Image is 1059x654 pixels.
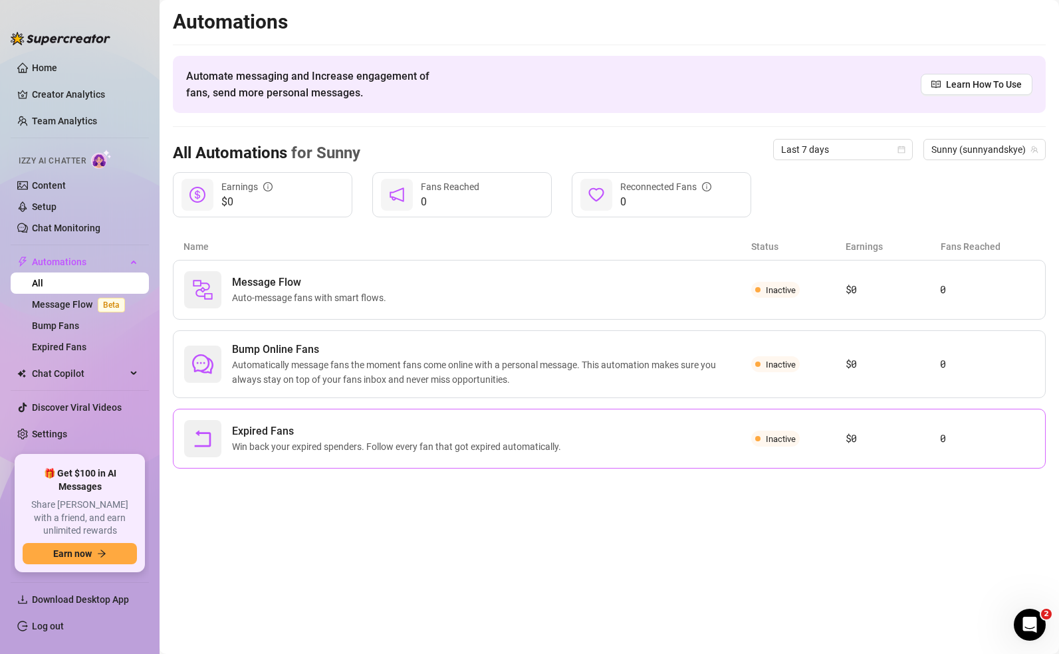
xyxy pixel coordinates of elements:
article: 0 [940,282,1034,298]
a: Learn How To Use [921,74,1032,95]
span: comment [192,354,213,375]
article: Name [183,239,751,254]
article: $0 [846,431,940,447]
span: Win back your expired spenders. Follow every fan that got expired automatically. [232,439,566,454]
img: Chat Copilot [17,369,26,378]
span: info-circle [702,182,711,191]
a: Content [32,180,66,191]
span: Izzy AI Chatter [19,155,86,167]
article: 0 [940,356,1034,372]
a: Setup [32,201,57,212]
h2: Automations [173,9,1046,35]
span: heart [588,187,604,203]
span: Message Flow [232,274,392,290]
span: Beta [98,298,125,312]
article: $0 [846,282,940,298]
span: Last 7 days [781,140,905,160]
span: Inactive [766,434,796,444]
span: Inactive [766,360,796,370]
span: info-circle [263,182,273,191]
a: Log out [32,621,64,631]
span: Automations [32,251,126,272]
a: Message FlowBeta [32,299,130,310]
span: download [17,594,28,605]
span: Inactive [766,285,796,295]
span: team [1030,146,1038,154]
article: Fans Reached [941,239,1035,254]
span: read [931,80,941,89]
span: Automate messaging and Increase engagement of fans, send more personal messages. [186,68,442,101]
span: Share [PERSON_NAME] with a friend, and earn unlimited rewards [23,498,137,538]
span: Expired Fans [232,423,566,439]
span: $0 [221,194,273,210]
span: 🎁 Get $100 in AI Messages [23,467,137,493]
span: 2 [1041,609,1052,619]
span: Automatically message fans the moment fans come online with a personal message. This automation m... [232,358,751,387]
span: Earn now [53,548,92,559]
a: Bump Fans [32,320,79,331]
article: Status [751,239,846,254]
span: dollar [189,187,205,203]
span: Bump Online Fans [232,342,751,358]
span: Fans Reached [421,181,479,192]
button: Earn nowarrow-right [23,543,137,564]
img: svg%3e [192,279,213,300]
span: for Sunny [287,144,360,162]
span: Auto-message fans with smart flows. [232,290,392,305]
a: Discover Viral Videos [32,402,122,413]
div: Reconnected Fans [620,179,711,194]
a: Settings [32,429,67,439]
article: Earnings [846,239,940,254]
span: notification [389,187,405,203]
a: Chat Monitoring [32,223,100,233]
a: Creator Analytics [32,84,138,105]
div: Earnings [221,179,273,194]
img: AI Chatter [91,150,112,169]
a: Home [32,62,57,73]
article: $0 [846,356,940,372]
span: 0 [620,194,711,210]
a: Expired Fans [32,342,86,352]
article: 0 [940,431,1034,447]
a: All [32,278,43,288]
span: Chat Copilot [32,363,126,384]
a: Team Analytics [32,116,97,126]
span: rollback [192,428,213,449]
span: Learn How To Use [946,77,1022,92]
span: Download Desktop App [32,594,129,605]
span: arrow-right [97,549,106,558]
span: calendar [897,146,905,154]
span: Sunny (sunnyandskye) [931,140,1038,160]
iframe: Intercom live chat [1014,609,1046,641]
img: logo-BBDzfeDw.svg [11,32,110,45]
h3: All Automations [173,143,360,164]
span: 0 [421,194,479,210]
span: thunderbolt [17,257,28,267]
